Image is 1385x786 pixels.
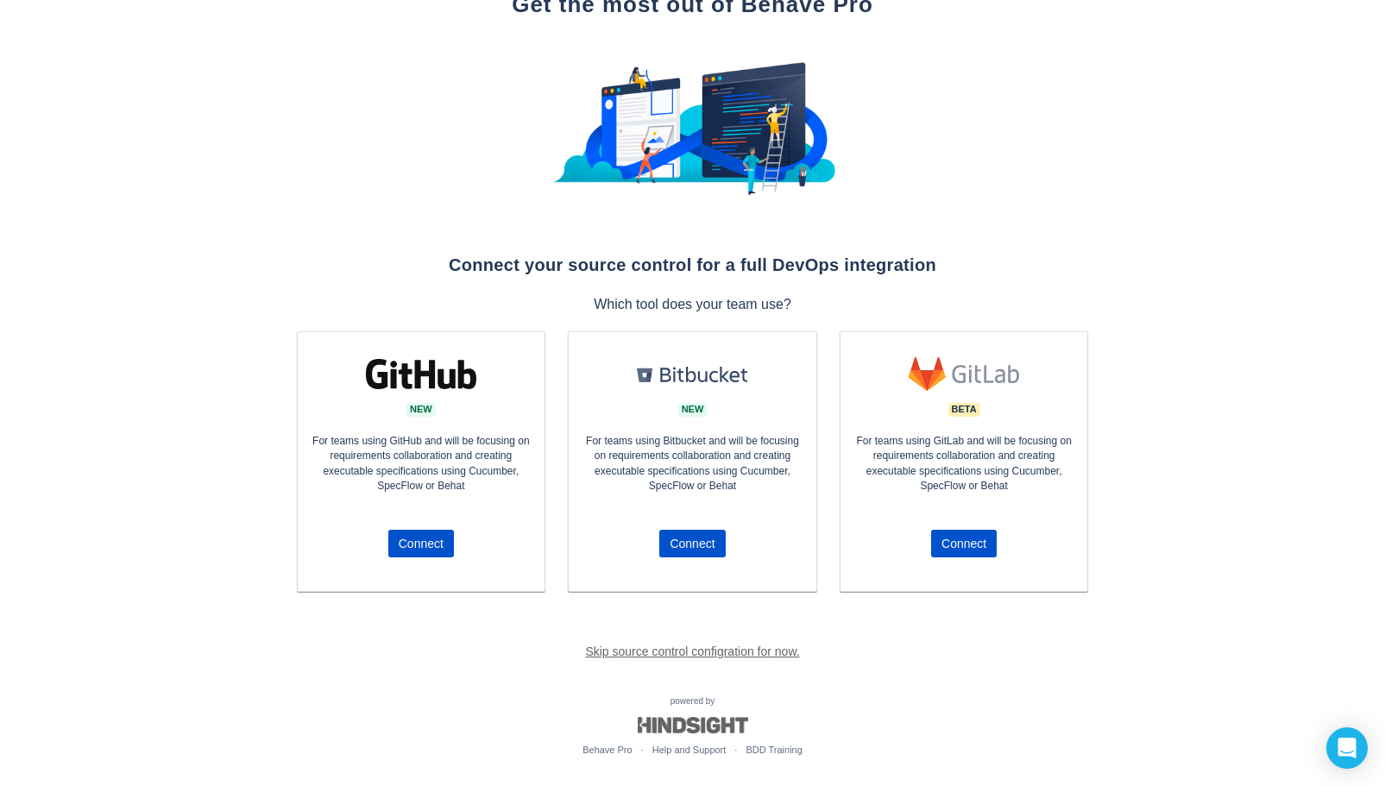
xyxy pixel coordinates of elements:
[293,295,1093,315] p: Which tool does your team use?
[388,530,454,557] button: Connect
[746,745,802,755] a: BDD Training
[306,426,537,530] p: For teams using GitHub and will be focusing on requirements collaboration and creating executable...
[293,252,1093,278] h2: Connect your source control for a full DevOps integration
[551,45,835,213] img: 11222ea1c9beac435c9fbe98ea237223.png
[931,530,997,557] button: Connect
[670,530,715,557] span: Connect
[1326,727,1368,769] div: Open Intercom Messenger
[293,695,1093,758] div: powered by
[637,367,747,382] img: svg+xml;base64,PHN2ZyB4bWxucz0iaHR0cDovL3d3dy53My5vcmcvMjAwMC9zdmciIHhtbG5zOnhsaW5rPSJodHRwOi8vd3...
[909,357,1019,391] img: svg+xml;base64,PHN2ZyB4bWxucz0iaHR0cDovL3d3dy53My5vcmcvMjAwMC9zdmciIGRhdGEtbmFtZT0ibG9nbyBhcnQiIH...
[659,530,725,557] button: Connect
[585,645,799,658] a: Skip source control configration for now.
[652,745,727,755] a: Help and Support
[678,405,708,414] span: new
[948,405,980,414] span: Beta
[366,359,476,389] img: svg+xml;base64,PD94bWwgdmVyc2lvbj0iMS4wIiBlbmNvZGluZz0iVVRGLTgiIHN0YW5kYWxvbmU9Im5vIj8+Cjxzdmcgd2...
[406,405,436,414] span: new
[399,530,444,557] span: Connect
[577,426,808,530] p: For teams using Bitbucket and will be focusing on requirements collaboration and creating executa...
[582,745,632,755] a: Behave Pro
[941,530,986,557] span: Connect
[849,426,1080,530] p: For teams using GitLab and will be focusing on requirements collaboration and creating executable...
